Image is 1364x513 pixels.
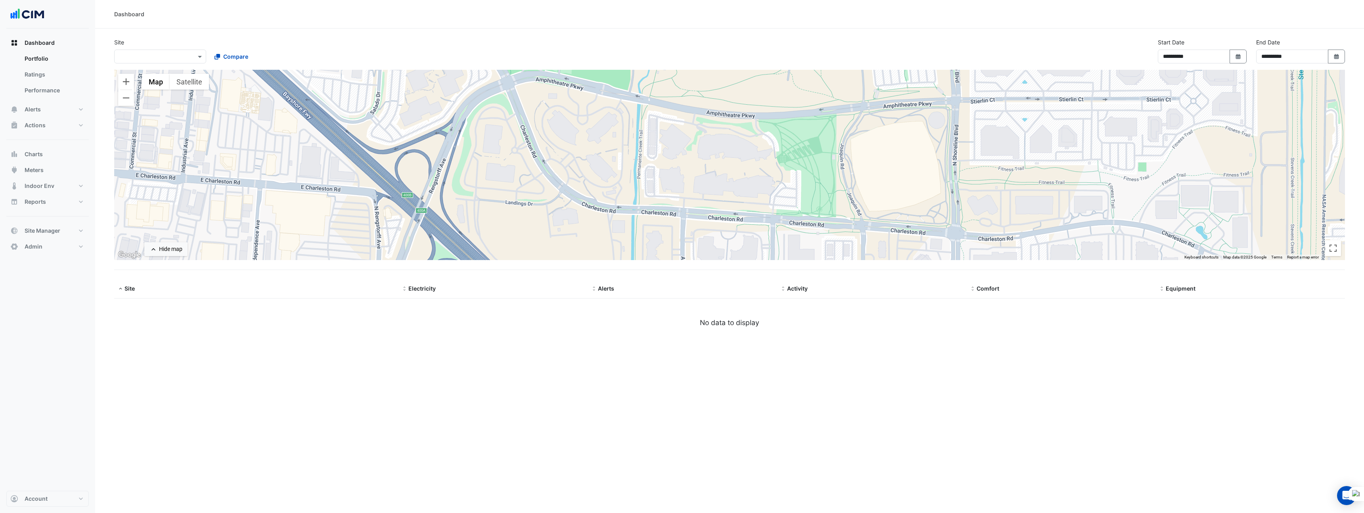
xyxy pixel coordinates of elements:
[1287,255,1319,259] a: Report a map error
[6,146,89,162] button: Charts
[142,74,170,90] button: Show street map
[25,495,48,503] span: Account
[114,38,124,46] label: Site
[118,74,134,90] button: Zoom in
[25,182,54,190] span: Indoor Env
[10,243,18,251] app-icon: Admin
[10,166,18,174] app-icon: Meters
[6,239,89,255] button: Admin
[25,105,41,113] span: Alerts
[209,50,253,63] button: Compare
[10,227,18,235] app-icon: Site Manager
[125,285,135,292] span: Site
[6,178,89,194] button: Indoor Env
[25,227,60,235] span: Site Manager
[1256,38,1280,46] label: End Date
[25,198,46,206] span: Reports
[18,67,89,82] a: Ratings
[6,101,89,117] button: Alerts
[6,491,89,507] button: Account
[6,51,89,101] div: Dashboard
[787,285,808,292] span: Activity
[159,245,182,253] div: Hide map
[1158,38,1184,46] label: Start Date
[116,250,142,260] img: Google
[116,250,142,260] a: Open this area in Google Maps (opens a new window)
[18,51,89,67] a: Portfolio
[223,52,248,61] span: Compare
[25,166,44,174] span: Meters
[144,242,188,256] button: Hide map
[10,121,18,129] app-icon: Actions
[118,90,134,106] button: Zoom out
[6,35,89,51] button: Dashboard
[1337,486,1356,505] div: Open Intercom Messenger
[598,285,614,292] span: Alerts
[10,150,18,158] app-icon: Charts
[25,121,46,129] span: Actions
[1325,240,1341,256] button: Toggle fullscreen view
[1223,255,1266,259] span: Map data ©2025 Google
[6,162,89,178] button: Meters
[25,243,42,251] span: Admin
[10,39,18,47] app-icon: Dashboard
[25,39,55,47] span: Dashboard
[1333,53,1340,60] fa-icon: Select Date
[6,194,89,210] button: Reports
[18,82,89,98] a: Performance
[6,117,89,133] button: Actions
[25,150,43,158] span: Charts
[10,6,45,22] img: Company Logo
[1235,53,1242,60] fa-icon: Select Date
[114,318,1345,328] div: No data to display
[170,74,209,90] button: Show satellite imagery
[1184,255,1218,260] button: Keyboard shortcuts
[10,182,18,190] app-icon: Indoor Env
[6,223,89,239] button: Site Manager
[977,285,999,292] span: Comfort
[10,105,18,113] app-icon: Alerts
[114,10,144,18] div: Dashboard
[1271,255,1282,259] a: Terms (opens in new tab)
[408,285,436,292] span: Electricity
[1166,285,1195,292] span: Equipment
[10,198,18,206] app-icon: Reports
